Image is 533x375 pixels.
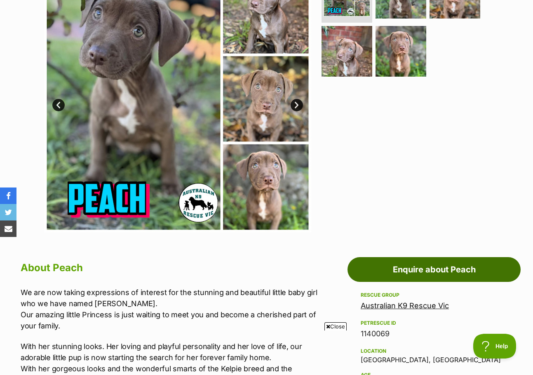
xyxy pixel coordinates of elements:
[324,322,347,330] span: Close
[63,52,124,103] img: https://img.kwcdn.com/product/open/2024-01-15/1705292010532-f5dae5e3559344519b2c15a2f7b41b1d-good...
[291,99,303,111] a: Next
[376,26,426,77] img: Photo of Peach
[473,334,517,359] iframe: Help Scout Beacon - Open
[361,301,449,310] a: Australian K9 Rescue Vic
[52,99,65,111] a: Prev
[21,259,317,277] h2: About Peach
[348,257,521,282] a: Enquire about Peach
[322,26,372,77] img: Photo of Peach
[67,334,467,371] iframe: Advertisement
[361,320,507,326] div: PetRescue ID
[21,287,317,331] p: We are now taking expressions of interest for the stunning and beautiful little baby girl who we ...
[361,292,507,298] div: Rescue group
[361,328,507,340] div: 1140069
